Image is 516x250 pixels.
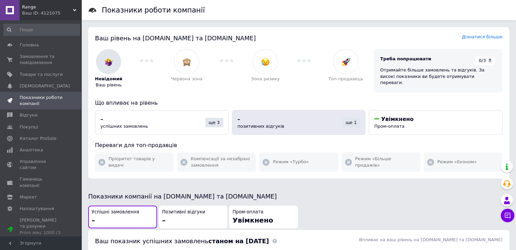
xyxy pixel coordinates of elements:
[162,209,205,215] span: Позитивні відгуки
[100,124,148,129] span: успішних замовлень
[205,118,223,127] div: ще 3
[95,35,256,42] span: Ваш рівень на [DOMAIN_NAME] та [DOMAIN_NAME]
[96,82,122,88] span: Ваш рівень
[475,56,496,65] div: 0/3
[183,58,191,66] img: :see_no_evil:
[20,176,63,188] span: Гаманець компанії
[95,142,177,148] span: Переваги для топ-продавців
[342,118,360,127] div: ще 1
[20,147,43,153] span: Аналітика
[191,156,252,168] span: Компенсації за незабрані замовлення
[328,76,363,82] span: Топ-продавець
[3,24,80,36] input: Пошук
[95,100,158,106] span: Що впливає на рівень
[232,216,273,224] span: Увімкнено
[369,110,502,135] button: УвімкненоПром-оплата
[95,110,229,135] button: –успішних замовленьще 3
[251,76,280,82] span: Зона ризику
[20,54,63,66] span: Замовлення та повідомлення
[20,217,63,242] span: [PERSON_NAME] та рахунки
[20,71,63,78] span: Товари та послуги
[20,194,37,200] span: Маркет
[237,116,240,122] span: –
[462,34,502,39] a: Дізнатися більше
[92,216,95,224] span: –
[237,124,284,129] span: позитивних відгуків
[22,10,81,16] div: Ваш ID: 4121075
[232,110,366,135] button: –позитивних відгуківще 1
[159,206,228,228] button: Позитивні відгуки–
[359,237,502,242] span: Впливає на ваш рівень на [DOMAIN_NAME] та [DOMAIN_NAME]
[20,95,63,107] span: Показники роботи компанії
[437,159,477,165] span: Режим «Економ»
[88,206,157,228] button: Успішні замовлення–
[501,209,514,222] button: Чат з покупцем
[20,159,63,171] span: Управління сайтом
[22,4,73,10] span: Range
[261,58,270,66] img: :disappointed_relieved:
[20,206,54,212] span: Налаштування
[20,42,39,48] span: Головна
[20,83,70,89] span: [DEMOGRAPHIC_DATA]
[355,156,417,168] span: Режим «Більше продажів»
[273,159,309,165] span: Режим «Турбо»
[88,193,277,200] span: Показники компанії на [DOMAIN_NAME] та [DOMAIN_NAME]
[104,58,113,66] img: :woman-shrugging:
[20,112,37,118] span: Відгуки
[171,76,203,82] span: Червона зона
[232,209,263,215] span: Пром-оплата
[381,116,414,122] span: Увімкнено
[488,58,492,63] span: ?
[92,209,139,215] span: Успішні замовлення
[95,237,269,245] span: Ваш показник успішних замовлень
[208,237,269,245] b: станом на [DATE]
[162,216,166,224] span: –
[20,124,38,130] span: Покупці
[342,58,350,66] img: :rocket:
[380,67,496,86] div: Отримайте більше замовлень та відгуків. За високі показники ви будете отримувати переваги.
[229,206,298,228] button: Пром-оплатаУвімкнено
[380,56,431,61] span: Треба попрацювати
[102,6,205,14] h1: Показники роботи компанії
[20,230,63,242] div: Prom мікс 1000 (3 місяці)
[95,76,122,82] span: Невідомий
[20,136,56,142] span: Каталог ProSale
[100,116,103,122] span: –
[374,124,404,129] span: Пром-оплата
[109,156,170,168] span: Пріоритет товарів у видачі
